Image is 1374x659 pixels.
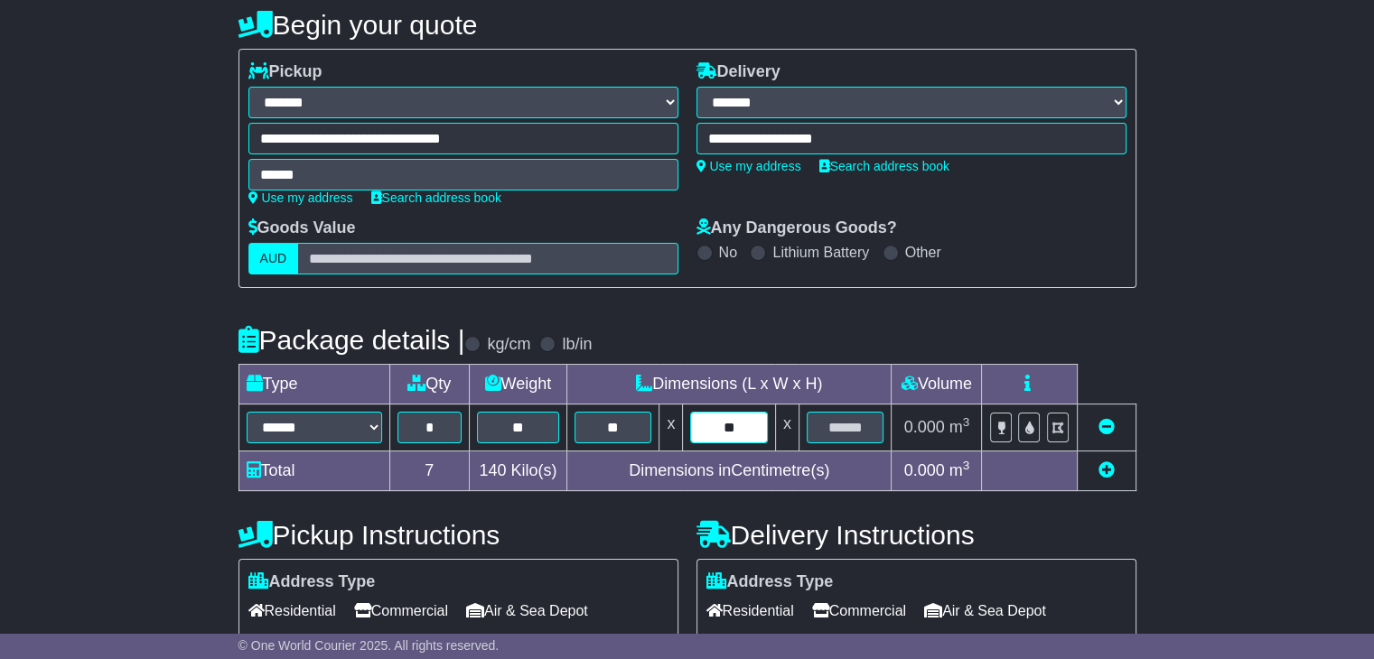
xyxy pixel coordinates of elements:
sup: 3 [963,459,970,472]
span: 0.000 [904,418,945,436]
td: Weight [469,365,566,404]
span: 140 [479,461,506,479]
span: Residential [706,597,794,625]
label: Other [905,244,941,261]
label: lb/in [562,335,592,355]
td: x [775,404,799,451]
span: Commercial [354,597,448,625]
span: Commercial [812,597,906,625]
sup: 3 [963,415,970,429]
h4: Pickup Instructions [238,520,678,550]
span: Residential [248,597,336,625]
a: Remove this item [1098,418,1115,436]
label: Delivery [696,62,780,82]
label: No [719,244,737,261]
td: 7 [389,451,469,491]
span: © One World Courier 2025. All rights reserved. [238,638,500,653]
td: Dimensions in Centimetre(s) [566,451,891,491]
a: Add new item [1098,461,1115,479]
label: AUD [248,243,299,274]
label: Address Type [248,572,376,592]
td: Volume [892,365,982,404]
a: Use my address [696,159,801,173]
h4: Package details | [238,325,465,355]
label: Pickup [248,62,322,82]
a: Search address book [819,159,949,173]
td: Dimensions (L x W x H) [566,365,891,404]
label: Any Dangerous Goods? [696,218,897,238]
td: Type [238,365,389,404]
span: m [949,418,970,436]
label: Address Type [706,572,834,592]
td: Qty [389,365,469,404]
label: kg/cm [487,335,530,355]
span: Air & Sea Depot [924,597,1046,625]
td: Total [238,451,389,491]
h4: Delivery Instructions [696,520,1136,550]
label: Goods Value [248,218,356,238]
label: Lithium Battery [772,244,869,261]
span: 0.000 [904,461,945,479]
span: Air & Sea Depot [466,597,588,625]
a: Search address book [371,190,501,205]
td: x [659,404,683,451]
h4: Begin your quote [238,10,1136,40]
span: m [949,461,970,479]
td: Kilo(s) [469,451,566,491]
a: Use my address [248,190,353,205]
